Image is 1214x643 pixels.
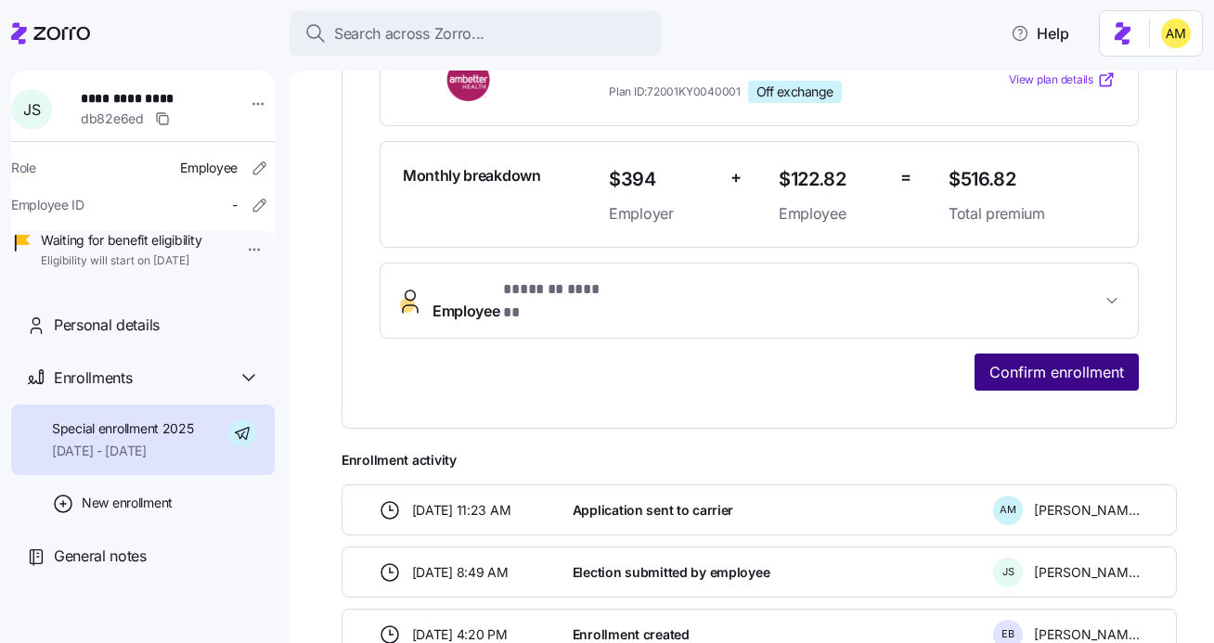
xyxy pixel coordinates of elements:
span: Employee [180,159,238,177]
span: A M [1000,505,1016,515]
span: New enrollment [82,494,173,512]
button: Search across Zorro... [290,11,661,56]
span: Help [1011,22,1069,45]
span: $122.82 [779,164,885,195]
span: View plan details [1009,71,1093,89]
span: Application sent to carrier [573,501,733,520]
span: General notes [54,545,147,568]
button: Help [996,15,1084,52]
span: Employee [779,202,885,225]
span: [DATE] - [DATE] [52,442,194,460]
span: Total premium [949,202,1116,225]
span: Special enrollment 2025 [52,419,194,438]
span: Employer [609,202,716,225]
span: Enrollment activity [342,451,1177,469]
img: Ambetter [403,58,536,101]
span: Confirm enrollment [989,361,1124,383]
span: [PERSON_NAME] [1034,563,1140,582]
span: [DATE] 11:23 AM [412,501,511,520]
span: $516.82 [949,164,1116,195]
span: Eligibility will start on [DATE] [41,253,201,269]
span: Role [11,159,36,177]
img: dfaaf2f2725e97d5ef9e82b99e83f4d7 [1161,19,1191,48]
span: Personal details [54,314,160,337]
span: Employee ID [11,196,84,214]
span: Enrollments [54,367,132,390]
span: db82e6ed [81,109,144,128]
span: Waiting for benefit eligibility [41,231,201,250]
span: Off exchange [756,84,833,100]
button: Confirm enrollment [975,354,1139,391]
span: J S [23,102,40,117]
span: + [730,164,742,191]
span: Search across Zorro... [334,22,484,45]
span: [PERSON_NAME] [1034,501,1140,520]
span: - [232,196,238,214]
span: = [900,164,911,191]
span: [DATE] 8:49 AM [412,563,509,582]
span: $394 [609,164,716,195]
span: Election submitted by employee [573,563,770,582]
span: Plan ID: 72001KY0040001 [609,84,741,99]
span: E B [1001,629,1014,639]
a: View plan details [1009,71,1116,89]
span: J S [1002,567,1014,577]
span: Employee [433,278,613,323]
span: Monthly breakdown [403,164,541,187]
